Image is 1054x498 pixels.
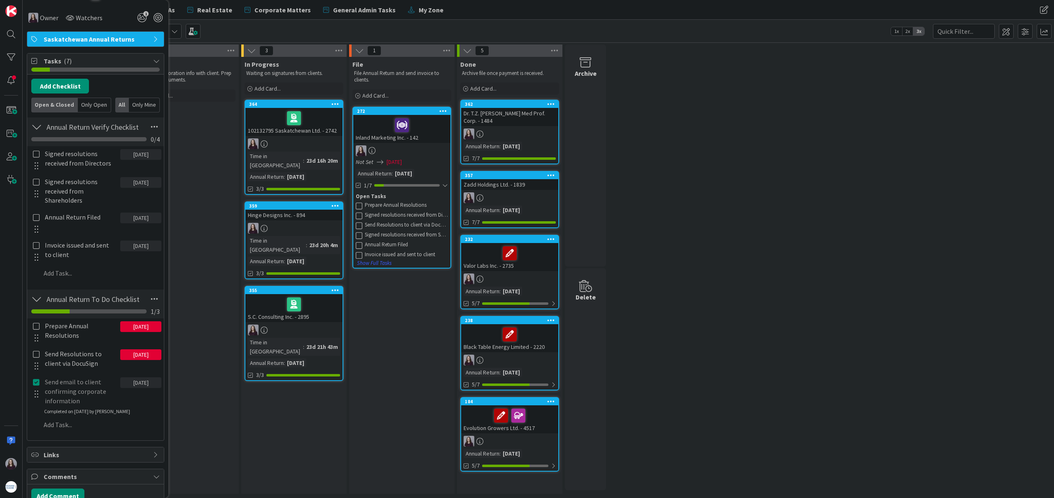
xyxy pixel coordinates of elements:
[501,287,522,296] div: [DATE]
[245,325,343,335] div: BC
[464,274,474,284] img: BC
[285,257,306,266] div: [DATE]
[303,156,304,165] span: :
[365,212,448,218] div: Signed resolutions received from Directors
[472,380,480,389] span: 5/7
[356,192,448,201] div: Open Tasks
[461,172,558,179] div: 357
[933,24,995,39] input: Quick Filter...
[462,70,557,77] p: Archive file once payment is received.
[245,287,343,322] div: 355S.C. Consulting Inc. - 2895
[256,269,264,278] span: 3/3
[248,152,303,170] div: Time in [GEOGRAPHIC_DATA]
[461,192,558,203] div: BC
[461,355,558,365] div: BC
[248,138,259,149] img: BC
[44,56,149,66] span: Tasks
[44,292,143,306] input: Add Checklist...
[356,169,392,178] div: Annual Return
[40,13,58,23] span: Owner
[461,179,558,190] div: Zadd Holdings Ltd. - 1839
[356,158,373,166] i: Not Set
[354,70,450,84] p: File Annual Return and send invoice to clients.
[499,368,501,377] span: :
[120,213,161,223] div: [DATE]
[120,149,161,160] div: [DATE]
[461,108,558,126] div: Dr. T.Z. [PERSON_NAME] Med Prof. Corp. - 1484
[254,85,281,92] span: Add Card...
[501,449,522,458] div: [DATE]
[248,172,284,181] div: Annual Return
[44,119,143,134] input: Add Checklist...
[365,222,448,228] div: Send Resolutions to client via DocuSign
[353,108,450,143] div: 272Inland Marketing Inc. - 142
[197,5,232,15] span: Real Estate
[501,206,522,215] div: [DATE]
[461,398,558,405] div: 184
[461,101,558,108] div: 362
[461,405,558,433] div: Evolution Growers Ltd. - 4517
[182,2,237,17] a: Real Estate
[460,60,476,68] span: Done
[461,101,558,126] div: 362Dr. T.Z. [PERSON_NAME] Med Prof. Corp. - 1484
[499,449,501,458] span: :
[499,206,501,215] span: :
[472,218,480,227] span: 7/7
[464,355,474,365] img: BC
[891,27,902,35] span: 1x
[461,436,558,447] div: BC
[461,274,558,284] div: BC
[120,349,161,360] div: [DATE]
[357,259,392,268] button: Show Full Tasks
[240,2,316,17] a: Corporate Matters
[256,371,264,379] span: 3/3
[387,158,402,166] span: [DATE]
[461,236,558,271] div: 232Valor Labs Inc. - 2735
[45,213,117,222] p: Annual Return Filed
[64,57,72,65] span: ( 7 )
[284,172,285,181] span: :
[352,60,363,68] span: File
[472,299,480,308] span: 5/7
[45,241,117,259] p: Invoice issued and sent to client
[78,98,111,112] div: Only Open
[460,100,559,164] a: 362Dr. T.Z. [PERSON_NAME] Med Prof. Corp. - 1484BCAnnual Return:[DATE]7/7
[333,5,396,15] span: General Admin Tasks
[902,27,913,35] span: 2x
[461,324,558,352] div: Black Table Energy Limited - 2220
[419,5,443,15] span: My Zone
[5,481,17,493] img: avatar
[464,206,499,215] div: Annual Return
[248,325,259,335] img: BC
[465,318,558,323] div: 238
[245,202,343,220] div: 359Hinge Designs Inc. - 894
[464,436,474,447] img: BC
[365,231,448,238] div: Signed resolutions received from Shareholders
[318,2,401,17] a: General Admin Tasks
[499,287,501,296] span: :
[356,145,366,156] img: BC
[115,98,129,112] div: All
[120,377,161,388] div: [DATE]
[461,243,558,271] div: Valor Labs Inc. - 2735
[284,358,285,367] span: :
[45,149,117,168] p: Signed resolutions received from Directors
[304,156,340,165] div: 23d 16h 20m
[28,13,38,23] img: BC
[245,101,343,108] div: 364
[464,129,474,139] img: BC
[284,257,285,266] span: :
[461,172,558,190] div: 357Zadd Holdings Ltd. - 1839
[392,169,393,178] span: :
[464,449,499,458] div: Annual Return
[285,172,306,181] div: [DATE]
[465,399,558,404] div: 184
[245,60,279,68] span: In Progress
[248,338,303,356] div: Time in [GEOGRAPHIC_DATA]
[465,101,558,107] div: 362
[403,2,448,17] a: My Zone
[575,68,597,78] div: Archive
[245,223,343,234] div: BC
[248,236,306,254] div: Time in [GEOGRAPHIC_DATA]
[249,288,343,293] div: 355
